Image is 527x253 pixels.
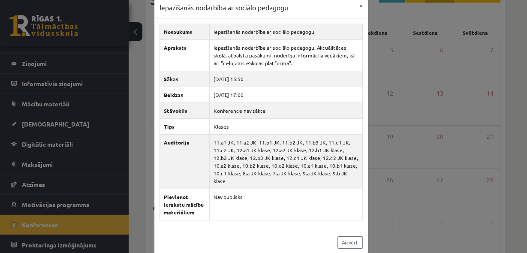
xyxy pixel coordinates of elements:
[209,189,362,220] td: Nav publisks
[160,118,209,134] th: Tips
[160,39,209,71] th: Apraksts
[209,24,362,39] td: Iepazīšanās nodarbība ar sociālo pedagogu
[209,39,362,71] td: Iepazīšanās nodarbība ar sociālo pedagogu. Aktuālitātes skolā, atbalsta pasākumi, noderīga inform...
[160,87,209,102] th: Beidzas
[160,189,209,220] th: Pievienot ierakstu mācību materiāliem
[160,71,209,87] th: Sākas
[337,236,363,249] a: Aizvērt
[209,134,362,189] td: 11.a1 JK, 11.a2 JK, 11.b1 JK, 11.b2 JK, 11.b3 JK, 11.c1 JK, 11.c2 JK, 12.a1 JK klase, 12.a2 JK kl...
[209,87,362,102] td: [DATE] 17:00
[160,134,209,189] th: Auditorija
[160,102,209,118] th: Stāvoklis
[209,118,362,134] td: Klases
[209,102,362,118] td: Konference nav sākta
[160,3,288,13] h3: Iepazīšanās nodarbība ar sociālo pedagogu
[209,71,362,87] td: [DATE] 15:50
[160,24,209,39] th: Nosaukums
